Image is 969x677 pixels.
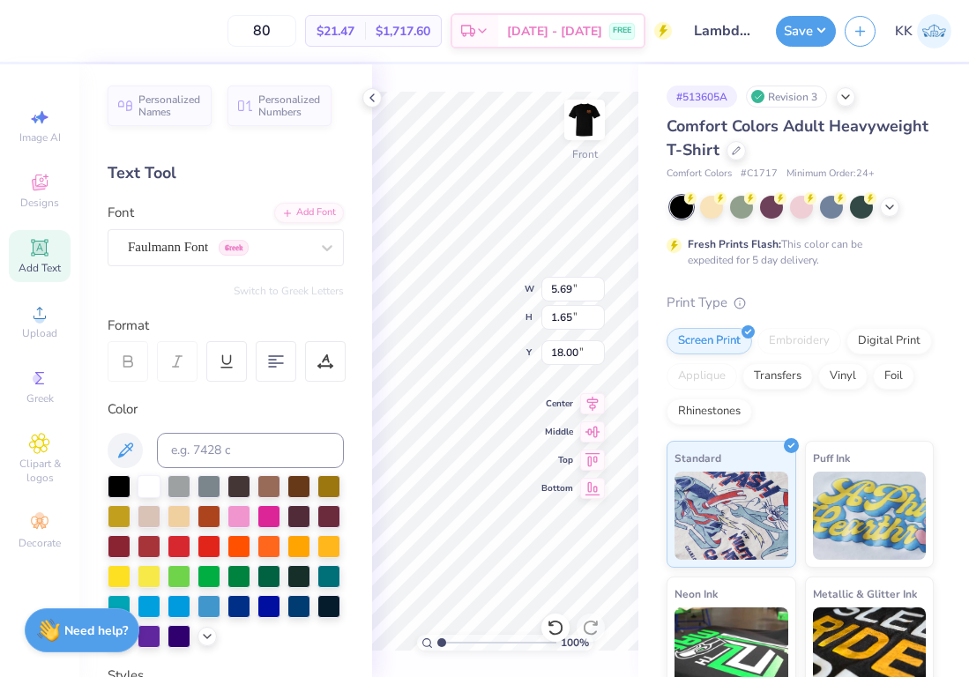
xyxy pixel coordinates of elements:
[813,449,850,467] span: Puff Ink
[19,130,61,145] span: Image AI
[813,584,917,603] span: Metallic & Glitter Ink
[688,237,781,251] strong: Fresh Prints Flash:
[108,161,344,185] div: Text Tool
[567,102,602,138] img: Front
[64,622,128,639] strong: Need help?
[786,167,875,182] span: Minimum Order: 24 +
[26,391,54,405] span: Greek
[9,457,71,485] span: Clipart & logos
[818,363,868,390] div: Vinyl
[846,328,932,354] div: Digital Print
[108,316,346,336] div: Format
[776,16,836,47] button: Save
[746,86,827,108] div: Revision 3
[742,363,813,390] div: Transfers
[675,449,721,467] span: Standard
[813,472,927,560] img: Puff Ink
[317,22,354,41] span: $21.47
[572,146,598,162] div: Front
[667,115,928,160] span: Comfort Colors Adult Heavyweight T-Shirt
[541,454,573,466] span: Top
[258,93,321,118] span: Personalized Numbers
[507,22,602,41] span: [DATE] - [DATE]
[688,236,905,268] div: This color can be expedited for 5 day delivery.
[675,584,718,603] span: Neon Ink
[541,426,573,438] span: Middle
[667,398,752,425] div: Rhinestones
[138,93,201,118] span: Personalized Names
[895,14,951,48] a: KK
[917,14,951,48] img: Katie Kelly
[667,363,737,390] div: Applique
[234,284,344,298] button: Switch to Greek Letters
[613,25,631,37] span: FREE
[541,398,573,410] span: Center
[541,482,573,495] span: Bottom
[22,326,57,340] span: Upload
[274,203,344,223] div: Add Font
[108,399,344,420] div: Color
[108,203,134,223] label: Font
[20,196,59,210] span: Designs
[667,86,737,108] div: # 513605A
[757,328,841,354] div: Embroidery
[227,15,296,47] input: – –
[561,635,589,651] span: 100 %
[667,293,934,313] div: Print Type
[895,21,913,41] span: KK
[873,363,914,390] div: Foil
[741,167,778,182] span: # C1717
[157,433,344,468] input: e.g. 7428 c
[675,472,788,560] img: Standard
[667,167,732,182] span: Comfort Colors
[681,13,767,48] input: Untitled Design
[667,328,752,354] div: Screen Print
[19,261,61,275] span: Add Text
[19,536,61,550] span: Decorate
[376,22,430,41] span: $1,717.60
